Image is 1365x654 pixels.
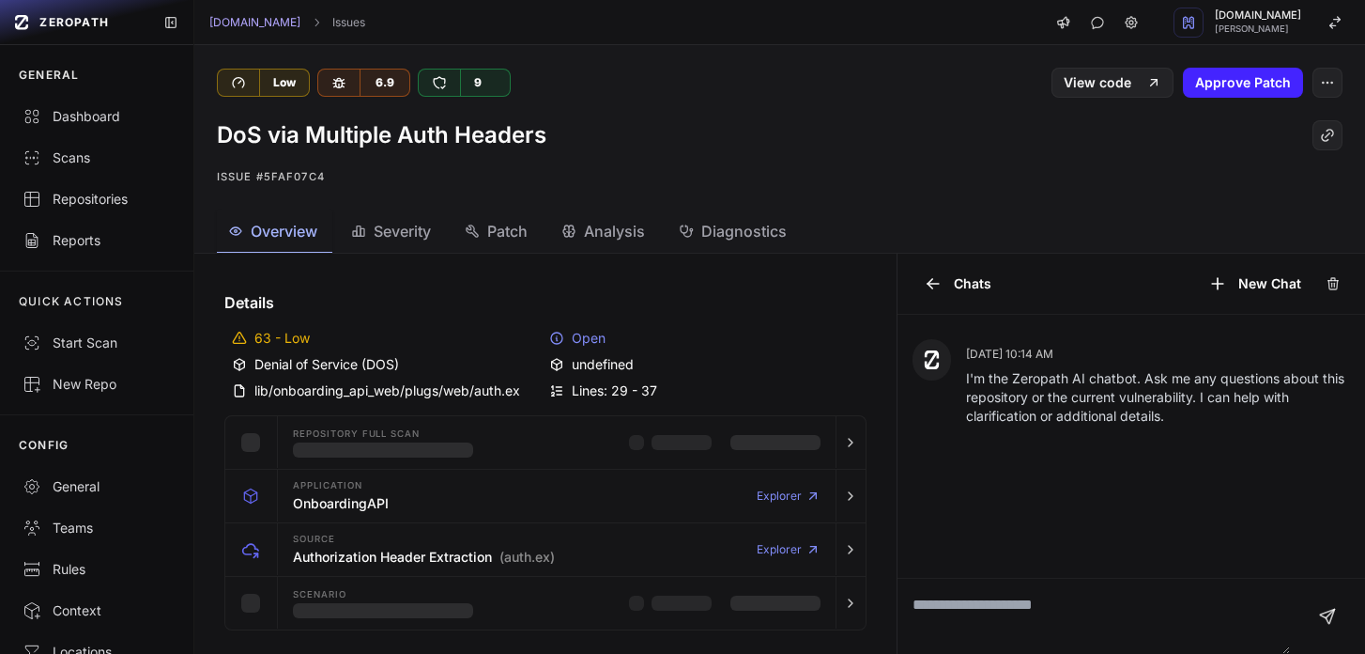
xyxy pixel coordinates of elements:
span: Repository Full scan [293,429,420,439]
a: View code [1051,68,1173,98]
div: 6.9 [360,70,409,96]
span: (auth.ex) [499,548,555,567]
p: QUICK ACTIONS [19,294,124,309]
div: Lines: 29 - 37 [549,381,859,400]
div: Repositories [23,190,171,209]
span: Diagnostics [701,220,787,242]
h3: Authorization Header Extraction [293,548,555,567]
div: 63 - Low [232,329,542,348]
a: Explorer [757,531,821,568]
span: Analysis [584,220,645,242]
div: Open [549,329,859,348]
nav: breadcrumb [209,15,365,30]
a: Issues [332,15,365,30]
p: Issue #5faf07c4 [217,165,1342,188]
p: CONFIG [19,438,69,453]
h4: Details [224,291,867,314]
div: Teams [23,519,171,537]
div: Start Scan [23,334,171,352]
button: Source Authorization Header Extraction (auth.ex) Explorer [225,523,866,576]
svg: chevron right, [310,16,323,29]
div: Scans [23,148,171,167]
span: Patch [487,220,528,242]
span: ZEROPATH [39,15,109,30]
button: Approve Patch [1183,68,1303,98]
p: [DATE] 10:14 AM [966,347,1350,362]
div: Rules [23,560,171,579]
div: lib/onboarding_api_web/plugs/web/auth.ex [232,381,542,400]
div: undefined [549,355,859,374]
a: Explorer [757,477,821,515]
div: Context [23,601,171,620]
p: I'm the Zeropath AI chatbot. Ask me any questions about this repository or the current vulnerabil... [966,369,1350,426]
span: Scenario [293,590,346,599]
span: [DOMAIN_NAME] [1215,10,1301,21]
img: Zeropath AI [924,350,941,369]
button: New Chat [1197,269,1312,299]
p: GENERAL [19,68,79,83]
button: Repository Full scan [225,416,866,469]
div: Reports [23,231,171,250]
span: [PERSON_NAME] [1215,24,1301,34]
button: Application OnboardingAPI Explorer [225,470,866,522]
div: Dashboard [23,107,171,126]
div: Low [259,70,309,96]
div: New Repo [23,375,171,394]
div: Denial of Service (DOS) [232,355,542,374]
span: Source [293,535,335,544]
div: 9 [460,70,495,96]
button: Scenario [225,577,866,630]
h1: DoS via Multiple Auth Headers [217,120,546,150]
h3: OnboardingAPI [293,494,389,513]
button: Chats [913,269,1003,299]
span: Overview [251,220,317,242]
a: [DOMAIN_NAME] [209,15,300,30]
span: Severity [374,220,431,242]
span: Application [293,481,362,490]
div: General [23,477,171,496]
a: ZEROPATH [8,8,148,38]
